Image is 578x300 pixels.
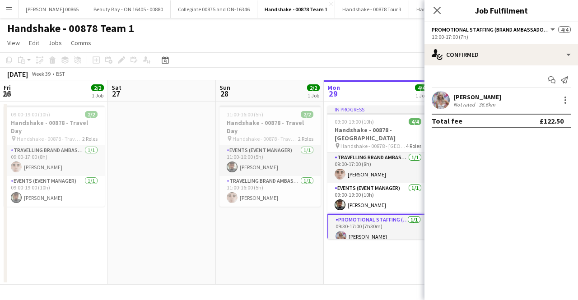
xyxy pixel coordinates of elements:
[301,111,313,118] span: 2/2
[453,93,501,101] div: [PERSON_NAME]
[11,111,50,118] span: 09:00-19:00 (10h)
[219,176,321,207] app-card-role: Travelling Brand Ambassador1/111:00-16:00 (5h)[PERSON_NAME]
[327,106,429,239] app-job-card: In progress09:00-19:00 (10h)4/4Handshake - 00878 - [GEOGRAPHIC_DATA] Handshake - 00878 - [GEOGRAP...
[218,88,230,99] span: 28
[477,101,497,108] div: 36.6km
[92,92,103,99] div: 1 Job
[340,143,406,149] span: Handshake - 00878 - [GEOGRAPHIC_DATA]
[82,135,98,142] span: 2 Roles
[4,119,105,135] h3: Handshake - 00878 - Travel Day
[30,70,52,77] span: Week 39
[327,214,429,246] app-card-role: Promotional Staffing (Brand Ambassadors)1/109:30-17:00 (7h30m)[PERSON_NAME]
[7,69,28,78] div: [DATE]
[432,33,571,40] div: 10:00-17:00 (7h)
[558,26,571,33] span: 4/4
[219,106,321,207] app-job-card: 11:00-16:00 (5h)2/2Handshake - 00878 - Travel Day Handshake - 00878 - Travel Day2 RolesEvents (Ev...
[409,0,486,18] button: Handshake - 00878 Team 2
[19,0,86,18] button: [PERSON_NAME] 00865
[327,83,340,92] span: Mon
[71,39,91,47] span: Comms
[219,83,230,92] span: Sun
[25,37,43,49] a: Edit
[327,152,429,183] app-card-role: Travelling Brand Ambassador1/109:00-17:00 (8h)[PERSON_NAME]
[415,92,427,99] div: 1 Job
[112,83,121,92] span: Sat
[257,0,335,18] button: Handshake - 00878 Team 1
[327,126,429,142] h3: Handshake - 00878 - [GEOGRAPHIC_DATA]
[2,88,11,99] span: 26
[4,37,23,49] a: View
[406,143,421,149] span: 4 Roles
[4,106,105,207] app-job-card: 09:00-19:00 (10h)2/2Handshake - 00878 - Travel Day Handshake - 00878 - Travel Day2 RolesTravellin...
[29,39,39,47] span: Edit
[307,84,320,91] span: 2/2
[45,37,65,49] a: Jobs
[298,135,313,142] span: 2 Roles
[171,0,257,18] button: Collegiate 00875 and ON-16346
[56,70,65,77] div: BST
[335,0,409,18] button: Handshake - 00878 Tour 3
[327,183,429,214] app-card-role: Events (Event Manager)1/109:00-19:00 (10h)[PERSON_NAME]
[415,84,428,91] span: 4/4
[67,37,95,49] a: Comms
[85,111,98,118] span: 2/2
[432,26,549,33] span: Promotional Staffing (Brand Ambassadors)
[424,44,578,65] div: Confirmed
[540,116,564,125] div: £122.50
[453,101,477,108] div: Not rated
[424,5,578,16] h3: Job Fulfilment
[86,0,171,18] button: Beauty Bay - ON 16405 - 00880
[432,26,556,33] button: Promotional Staffing (Brand Ambassadors)
[4,83,11,92] span: Fri
[91,84,104,91] span: 2/2
[4,145,105,176] app-card-role: Travelling Brand Ambassador1/109:00-17:00 (8h)[PERSON_NAME]
[7,39,20,47] span: View
[335,118,374,125] span: 09:00-19:00 (10h)
[233,135,298,142] span: Handshake - 00878 - Travel Day
[327,106,429,113] div: In progress
[308,92,319,99] div: 1 Job
[326,88,340,99] span: 29
[409,118,421,125] span: 4/4
[110,88,121,99] span: 27
[219,119,321,135] h3: Handshake - 00878 - Travel Day
[48,39,62,47] span: Jobs
[432,116,462,125] div: Total fee
[17,135,82,142] span: Handshake - 00878 - Travel Day
[219,145,321,176] app-card-role: Events (Event Manager)1/111:00-16:00 (5h)[PERSON_NAME]
[7,22,134,35] h1: Handshake - 00878 Team 1
[227,111,263,118] span: 11:00-16:00 (5h)
[4,176,105,207] app-card-role: Events (Event Manager)1/109:00-19:00 (10h)[PERSON_NAME]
